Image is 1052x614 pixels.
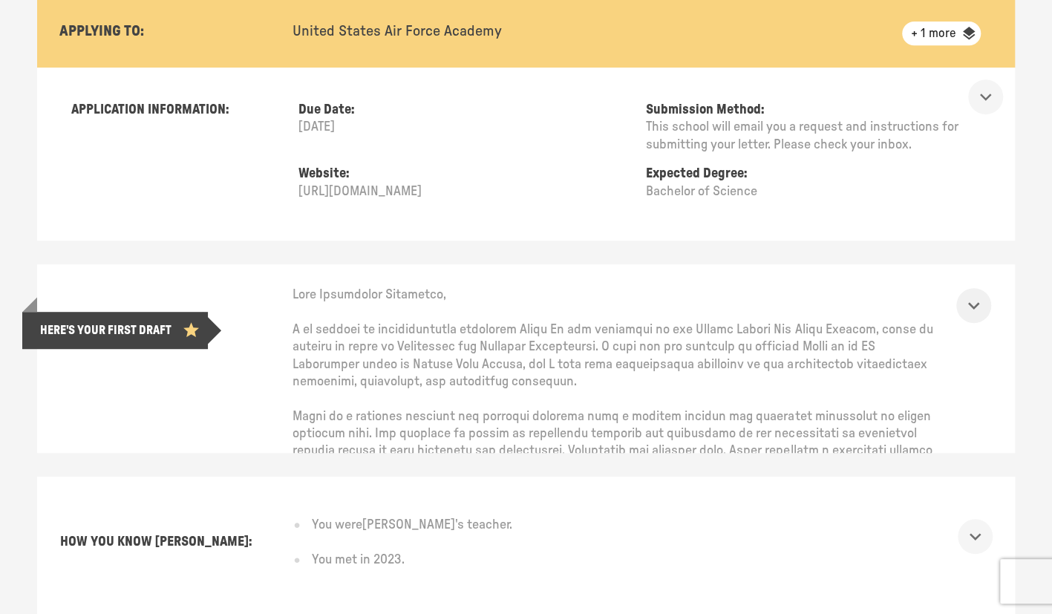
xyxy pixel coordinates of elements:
button: show more [956,288,991,323]
p: You met in 2023 . [312,552,405,569]
p: HOW YOU KNOW [PERSON_NAME]: [60,534,252,551]
p: Bachelor of Science [646,183,981,200]
div: + 1 more [902,22,981,45]
p: APPLYING TO: [59,22,293,41]
p: HERE'S YOUR FIRST DRAFT [40,323,171,339]
p: [URL][DOMAIN_NAME] [298,183,633,200]
button: show more [968,79,1003,114]
p: [DATE] [298,119,633,136]
p: You were [PERSON_NAME] 's teacher . [312,517,512,534]
p: Due Date: [298,102,633,119]
p: APPLICATION INFORMATION: [71,102,229,119]
p: United States Air Force Academy [293,22,759,41]
button: show more [958,519,993,554]
p: This school will email you a request and instructions for submitting your letter. Please check yo... [646,119,981,154]
p: Website: [298,166,633,183]
p: Submission Method: [646,102,981,119]
span: + 1 more [902,26,965,42]
p: Expected Degree: [646,166,981,183]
